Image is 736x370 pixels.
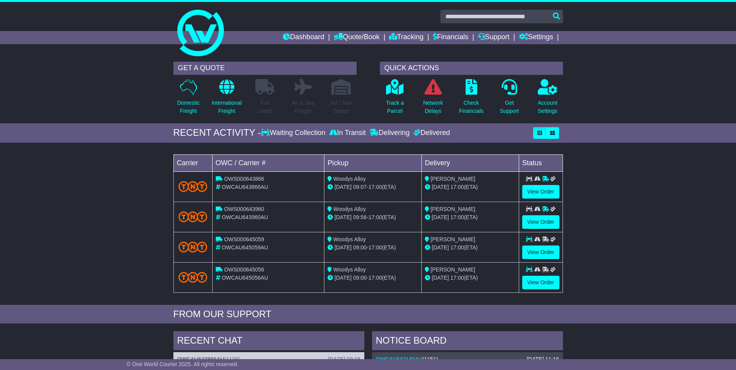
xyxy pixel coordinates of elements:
[178,272,208,282] img: TNT_Domestic.png
[425,183,516,191] div: (ETA)
[331,99,352,115] p: Air / Sea Depot
[173,127,261,138] div: RECENT ACTIVITY -
[386,79,404,119] a: Track aParcel
[537,79,558,119] a: AccountSettings
[450,184,464,190] span: 17:00
[425,213,516,221] div: (ETA)
[173,62,357,75] div: GET A QUOTE
[327,274,418,282] div: - (ETA)
[222,214,268,220] span: OWCAU643960AU
[522,276,559,289] a: View Order
[369,184,382,190] span: 17:00
[328,356,360,363] div: [DATE] 09:18
[450,214,464,220] span: 17:00
[178,211,208,222] img: TNT_Domestic.png
[261,129,327,137] div: Waiting Collection
[450,275,464,281] span: 17:00
[412,129,450,137] div: Delivered
[432,214,449,220] span: [DATE]
[432,184,449,190] span: [DATE]
[369,275,382,281] span: 17:00
[177,99,199,115] p: Domestic Freight
[519,31,553,44] a: Settings
[372,331,563,352] div: NOTICE BOARD
[499,79,519,119] a: GetSupport
[500,99,519,115] p: Get Support
[353,184,367,190] span: 09:07
[423,99,443,115] p: Network Delays
[432,244,449,251] span: [DATE]
[376,356,423,362] a: OWCAU642140AU
[433,31,468,44] a: Financials
[327,244,418,252] div: - (ETA)
[177,356,360,363] div: ( )
[333,176,366,182] span: Woodys Alloy
[178,242,208,252] img: TNT_Domestic.png
[424,356,436,362] span: 1151
[421,154,519,171] td: Delivery
[211,79,242,119] a: InternationalFreight
[177,356,224,362] a: OWCAU643866AU
[389,31,423,44] a: Tracking
[334,31,379,44] a: Quote/Book
[173,309,563,320] div: FROM OUR SUPPORT
[224,206,264,212] span: OWS000643960
[522,246,559,259] a: View Order
[459,79,484,119] a: CheckFinancials
[333,206,366,212] span: Woodys Alloy
[327,213,418,221] div: - (ETA)
[334,275,352,281] span: [DATE]
[222,244,268,251] span: OWCAU645059AU
[324,154,422,171] td: Pickup
[386,99,404,115] p: Track a Parcel
[522,185,559,199] a: View Order
[431,266,475,273] span: [PERSON_NAME]
[333,236,366,242] span: Woodys Alloy
[177,79,200,119] a: DomesticFreight
[212,154,324,171] td: OWC / Carrier #
[224,236,264,242] span: OWS000645059
[519,154,563,171] td: Status
[334,244,352,251] span: [DATE]
[425,274,516,282] div: (ETA)
[224,266,264,273] span: OWS000645056
[478,31,509,44] a: Support
[173,154,212,171] td: Carrier
[212,99,242,115] p: International Freight
[292,99,315,115] p: Air & Sea Freight
[425,244,516,252] div: (ETA)
[522,215,559,229] a: View Order
[376,356,559,363] div: ( )
[255,99,275,115] p: Full Loads
[126,361,239,367] span: © One World Courier 2025. All rights reserved.
[327,183,418,191] div: - (ETA)
[526,356,559,363] div: [DATE] 11:16
[423,79,443,119] a: NetworkDelays
[224,176,264,182] span: OWS000643866
[353,275,367,281] span: 09:00
[173,331,364,352] div: RECENT CHAT
[327,129,368,137] div: In Transit
[334,184,352,190] span: [DATE]
[368,129,412,137] div: Delivering
[538,99,558,115] p: Account Settings
[431,176,475,182] span: [PERSON_NAME]
[353,214,367,220] span: 09:56
[283,31,324,44] a: Dashboard
[369,214,382,220] span: 17:00
[369,244,382,251] span: 17:00
[178,181,208,192] img: TNT_Domestic.png
[431,206,475,212] span: [PERSON_NAME]
[353,244,367,251] span: 09:00
[222,184,268,190] span: OWCAU643866AU
[432,275,449,281] span: [DATE]
[459,99,483,115] p: Check Financials
[450,244,464,251] span: 17:00
[380,62,563,75] div: QUICK ACTIONS
[226,356,238,362] span: 1136
[333,266,366,273] span: Woodys Alloy
[431,236,475,242] span: [PERSON_NAME]
[334,214,352,220] span: [DATE]
[222,275,268,281] span: OWCAU645056AU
